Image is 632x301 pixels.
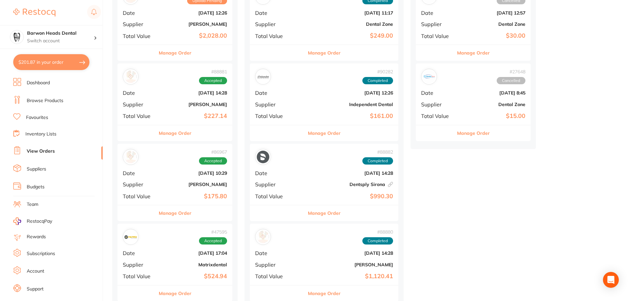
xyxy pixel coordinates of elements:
button: Manage Order [457,45,490,61]
img: Matrixdental [124,231,137,243]
p: Switch account [27,38,94,44]
span: Total Value [123,193,156,199]
b: Dental Zone [305,21,393,27]
span: RestocqPay [27,218,52,225]
div: Adam Dental#86967AcceptedDate[DATE] 10:29Supplier[PERSON_NAME]Total Value$175.80Manage Order [117,144,232,221]
a: Budgets [27,184,45,190]
a: Restocq Logo [13,5,55,20]
b: [DATE] 11:17 [305,10,393,16]
a: RestocqPay [13,217,52,225]
span: Date [123,170,156,176]
button: Manage Order [308,125,341,141]
span: # 88882 [362,149,393,155]
img: Adam Dental [124,70,137,83]
span: Total Value [255,193,299,199]
img: Henry Schein Halas [257,231,269,243]
span: Date [255,10,299,16]
span: Total Value [421,33,454,39]
span: Date [421,10,454,16]
img: RestocqPay [13,217,21,225]
b: Independent Dental [305,102,393,107]
h4: Barwon Heads Dental [27,30,94,37]
b: [DATE] 10:29 [161,170,227,176]
button: $201.87 in your order [13,54,89,70]
span: Accepted [199,157,227,165]
span: Completed [362,157,393,165]
span: Completed [362,77,393,84]
span: Date [421,90,454,96]
button: Manage Order [159,45,191,61]
a: Favourites [26,114,48,121]
b: $30.00 [459,32,525,39]
b: Dentsply Sirona [305,182,393,187]
a: Team [27,201,38,208]
a: Subscriptions [27,250,55,257]
span: Date [123,90,156,96]
b: $1,120.41 [305,273,393,280]
b: $524.94 [161,273,227,280]
span: Accepted [199,77,227,84]
span: Date [123,10,156,16]
b: Dental Zone [459,102,525,107]
span: # 27648 [497,69,525,74]
b: [PERSON_NAME] [161,182,227,187]
span: Total Value [123,33,156,39]
img: Adam Dental [124,151,137,163]
b: [DATE] 14:28 [305,170,393,176]
span: # 47595 [199,229,227,235]
a: View Orders [27,148,55,155]
img: Independent Dental [257,70,269,83]
span: Accepted [199,237,227,245]
span: Supplier [255,21,299,27]
b: [DATE] 12:57 [459,10,525,16]
span: # 86967 [199,149,227,155]
span: Supplier [123,262,156,268]
span: Supplier [421,21,454,27]
span: Total Value [255,113,299,119]
span: Supplier [123,101,156,107]
a: Rewards [27,234,46,240]
b: Matrixdental [161,262,227,267]
b: [PERSON_NAME] [161,102,227,107]
span: # 90282 [362,69,393,74]
div: Open Intercom Messenger [603,272,619,288]
b: $161.00 [305,113,393,120]
a: Suppliers [27,166,46,172]
span: Date [255,90,299,96]
span: Total Value [123,273,156,279]
b: [PERSON_NAME] [161,21,227,27]
b: $15.00 [459,113,525,120]
b: [DATE] 14:28 [161,90,227,95]
img: Barwon Heads Dental [10,30,23,44]
b: Dental Zone [459,21,525,27]
span: Total Value [255,273,299,279]
span: Supplier [123,181,156,187]
b: [PERSON_NAME] [305,262,393,267]
b: [DATE] 8:45 [459,90,525,95]
a: Account [27,268,44,275]
button: Manage Order [159,125,191,141]
button: Manage Order [159,205,191,221]
button: Manage Order [457,125,490,141]
img: Restocq Logo [13,9,55,17]
b: [DATE] 12:26 [161,10,227,16]
span: Date [123,250,156,256]
b: [DATE] 12:26 [305,90,393,95]
b: [DATE] 14:28 [305,250,393,256]
a: Dashboard [27,80,50,86]
span: Total Value [255,33,299,39]
b: $249.00 [305,32,393,39]
span: Completed [362,237,393,245]
span: # 88880 [362,229,393,235]
img: Dentsply Sirona [257,151,269,163]
b: $990.30 [305,193,393,200]
button: Manage Order [308,45,341,61]
span: # 88881 [199,69,227,74]
span: Supplier [421,101,454,107]
span: Date [255,170,299,176]
b: [DATE] 17:04 [161,250,227,256]
span: Cancelled [497,77,525,84]
span: Supplier [255,181,299,187]
span: Supplier [255,262,299,268]
a: Inventory Lists [25,131,56,137]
